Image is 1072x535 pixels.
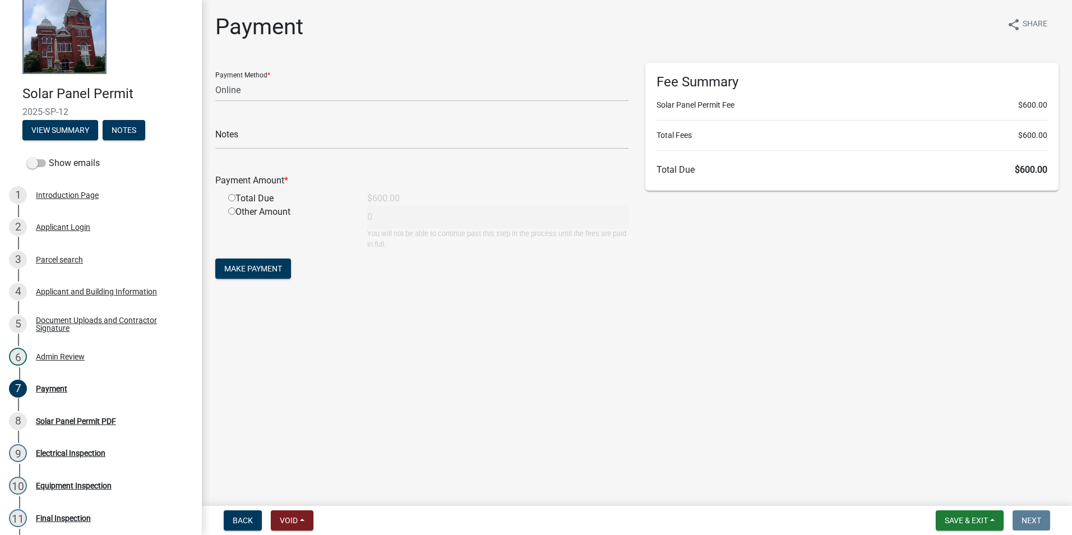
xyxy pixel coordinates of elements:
span: Share [1023,18,1047,31]
wm-modal-confirm: Notes [103,126,145,135]
div: 11 [9,509,27,527]
i: share [1007,18,1020,31]
h1: Payment [215,13,303,40]
button: Save & Exit [936,510,1004,531]
div: Other Amount [220,205,359,250]
div: Admin Review [36,353,85,361]
span: Next [1022,516,1041,525]
button: shareShare [998,13,1056,35]
span: $600.00 [1018,130,1047,141]
span: Back [233,516,253,525]
div: 5 [9,315,27,333]
div: 1 [9,186,27,204]
div: Applicant Login [36,223,90,231]
div: Introduction Page [36,191,99,199]
div: 3 [9,251,27,269]
div: Solar Panel Permit PDF [36,417,116,425]
button: Notes [103,120,145,140]
div: Applicant and Building Information [36,288,157,296]
button: View Summary [22,120,98,140]
div: 4 [9,283,27,301]
div: 7 [9,380,27,398]
button: Next [1013,510,1050,531]
div: Parcel search [36,256,83,264]
span: $600.00 [1018,99,1047,111]
div: Payment [36,385,67,393]
h4: Solar Panel Permit [22,86,193,102]
label: Show emails [27,156,100,170]
wm-modal-confirm: Summary [22,126,98,135]
div: Equipment Inspection [36,482,112,490]
div: 10 [9,477,27,495]
div: Total Due [220,192,359,205]
button: Make Payment [215,259,291,279]
div: Payment Amount [207,174,637,187]
li: Total Fees [657,130,1047,141]
span: $600.00 [1015,164,1047,175]
span: Save & Exit [945,516,988,525]
button: Back [224,510,262,531]
div: 8 [9,412,27,430]
span: 2025-SP-12 [22,107,179,117]
div: Final Inspection [36,514,91,522]
div: Document Uploads and Contractor Signature [36,316,184,332]
span: Make Payment [224,264,282,273]
h6: Total Due [657,164,1047,175]
li: Solar Panel Permit Fee [657,99,1047,111]
div: 6 [9,348,27,366]
div: 2 [9,218,27,236]
div: Electrical Inspection [36,449,105,457]
h6: Fee Summary [657,74,1047,90]
span: Void [280,516,298,525]
button: Void [271,510,313,531]
div: 9 [9,444,27,462]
